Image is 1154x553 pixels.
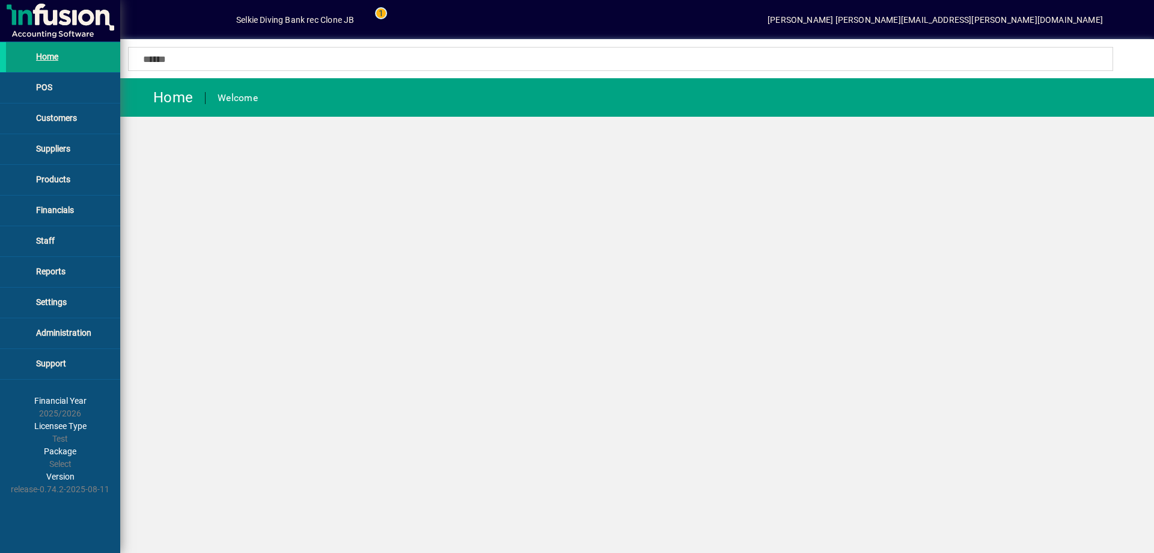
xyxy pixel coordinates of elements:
a: Reports [6,257,120,287]
a: Administration [6,318,120,348]
a: Customers [6,103,120,134]
span: Settings [36,297,67,307]
span: Licensee Type [34,421,87,431]
span: Reports [36,267,66,276]
span: Support [36,359,66,368]
a: Settings [6,288,120,318]
span: Financials [36,205,74,215]
a: Products [6,165,120,195]
a: Suppliers [6,134,120,164]
div: Welcome [218,88,258,108]
a: Financials [6,196,120,226]
a: Knowledge Base [1115,2,1139,42]
div: Selkie Diving Bank rec Clone JB [236,10,354,29]
a: Support [6,349,120,379]
div: [PERSON_NAME] [PERSON_NAME][EMAIL_ADDRESS][PERSON_NAME][DOMAIN_NAME] [768,10,1103,29]
span: Products [36,175,70,184]
span: Home [36,52,58,61]
a: Staff [6,226,120,256]
span: Version [46,472,75,481]
span: Customers [36,113,77,123]
span: Financial Year [34,396,87,406]
span: Suppliers [36,144,70,153]
a: POS [6,73,120,103]
span: Administration [36,328,91,338]
div: Home [129,88,193,107]
button: Profile [198,9,236,31]
span: POS [36,82,52,92]
span: Staff [36,236,55,246]
button: Add [159,9,198,31]
span: Package [44,446,76,456]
